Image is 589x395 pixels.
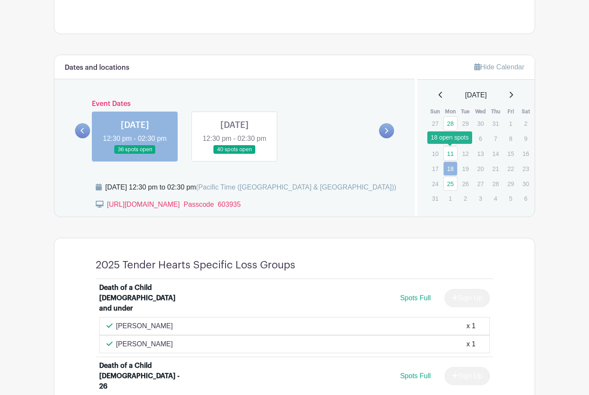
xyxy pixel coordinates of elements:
[519,192,533,205] p: 6
[443,162,457,176] a: 18
[519,132,533,145] p: 9
[473,117,488,130] p: 30
[458,117,473,130] p: 29
[519,177,533,190] p: 30
[489,132,503,145] p: 7
[443,177,457,191] a: 25
[427,131,472,144] div: 18 open spots
[488,107,503,116] th: Thu
[473,132,488,145] p: 6
[116,321,173,331] p: [PERSON_NAME]
[90,100,379,108] h6: Event Dates
[489,147,503,160] p: 14
[489,162,503,175] p: 21
[473,177,488,190] p: 27
[96,259,295,271] h4: 2025 Tender Hearts Specific Loss Groups
[99,283,187,314] div: Death of a Child [DEMOGRAPHIC_DATA] and under
[473,107,488,116] th: Wed
[489,192,503,205] p: 4
[489,177,503,190] p: 28
[400,294,431,302] span: Spots Full
[428,147,442,160] p: 10
[458,107,473,116] th: Tue
[443,192,457,205] p: 1
[428,117,442,130] p: 27
[473,147,488,160] p: 13
[504,147,518,160] p: 15
[116,339,173,349] p: [PERSON_NAME]
[196,184,396,191] span: (Pacific Time ([GEOGRAPHIC_DATA] & [GEOGRAPHIC_DATA]))
[503,107,518,116] th: Fri
[473,162,488,175] p: 20
[489,117,503,130] p: 31
[519,117,533,130] p: 2
[443,146,457,161] a: 11
[65,64,129,72] h6: Dates and locations
[519,162,533,175] p: 23
[443,116,457,131] a: 28
[518,107,533,116] th: Sat
[443,107,458,116] th: Mon
[504,132,518,145] p: 8
[465,90,487,100] span: [DATE]
[473,192,488,205] p: 3
[107,201,241,208] a: [URL][DOMAIN_NAME] Passcode 603935
[428,107,443,116] th: Sun
[467,321,476,331] div: x 1
[458,177,473,190] p: 26
[458,192,473,205] p: 2
[99,361,187,392] div: Death of a Child [DEMOGRAPHIC_DATA] - 26
[458,147,473,160] p: 12
[504,117,518,130] p: 1
[400,372,431,379] span: Spots Full
[428,177,442,190] p: 24
[504,177,518,190] p: 29
[105,182,396,193] div: [DATE] 12:30 pm to 02:30 pm
[458,162,473,175] p: 19
[428,162,442,175] p: 17
[504,192,518,205] p: 5
[428,192,442,205] p: 31
[519,147,533,160] p: 16
[474,63,524,71] a: Hide Calendar
[467,339,476,349] div: x 1
[504,162,518,175] p: 22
